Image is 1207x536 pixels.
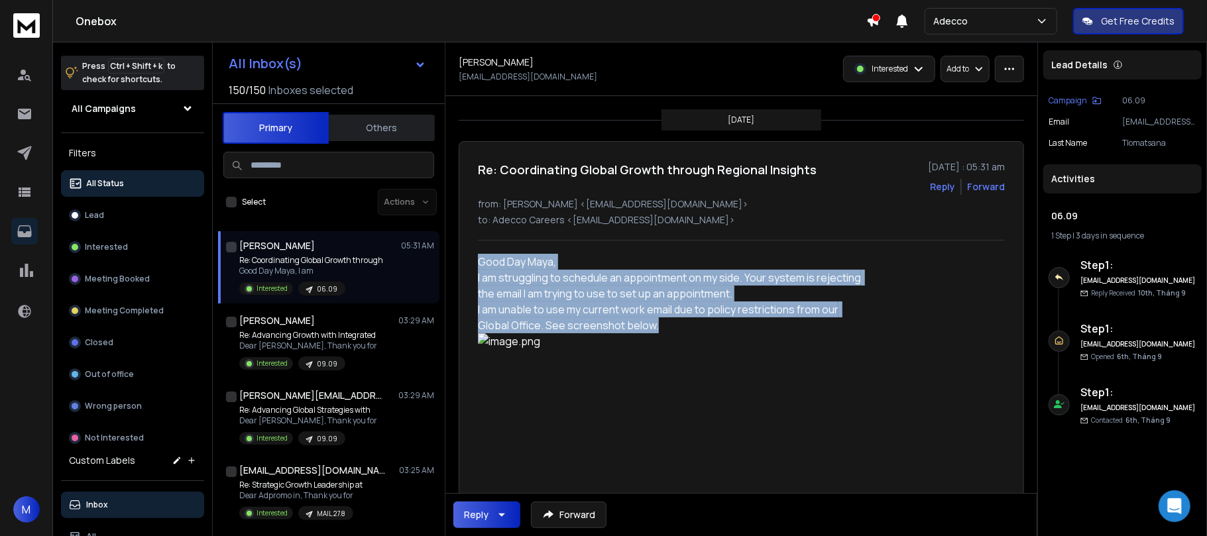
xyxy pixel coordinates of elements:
p: 06.09 [317,284,337,294]
div: Activities [1043,164,1202,193]
h3: Custom Labels [69,454,135,467]
p: Email [1049,117,1069,127]
div: | [1051,231,1194,241]
button: Meeting Booked [61,266,204,292]
button: Others [329,113,435,142]
p: Dear [PERSON_NAME], Thank you for [239,341,377,351]
p: 05:31 AM [401,241,434,251]
label: Select [242,197,266,207]
h1: Re: Coordinating Global Growth through Regional Insights [478,160,817,179]
button: Wrong person [61,393,204,419]
p: Get Free Credits [1101,15,1175,28]
div: I am struggling to schedule an appointment on my side. Your system is rejecting the email I am tr... [478,270,865,301]
button: Get Free Credits [1073,8,1184,34]
button: Inbox [61,492,204,518]
button: M [13,496,40,523]
span: 3 days in sequence [1076,230,1144,241]
button: Not Interested [61,425,204,451]
h1: 06.09 [1051,209,1194,223]
p: Interested [257,284,288,294]
button: Campaign [1049,95,1102,106]
p: Re: Coordinating Global Growth through [239,255,383,266]
button: Lead [61,202,204,229]
button: All Inbox(s) [218,50,437,77]
h1: [PERSON_NAME] [459,56,534,69]
p: from: [PERSON_NAME] <[EMAIL_ADDRESS][DOMAIN_NAME]> [478,197,1005,211]
button: Meeting Completed [61,297,204,324]
p: Dear Adpromo in, Thank you for [239,490,363,501]
button: Reply [453,502,520,528]
h1: Onebox [76,13,866,29]
div: Good Day Maya, [478,254,865,270]
p: Meeting Completed [85,305,164,316]
p: Interested [872,64,908,74]
button: All Status [61,170,204,197]
button: Interested [61,234,204,260]
h1: [PERSON_NAME] [239,239,315,252]
div: Open Intercom Messenger [1159,490,1190,522]
p: [DATE] : 05:31 am [928,160,1005,174]
p: Contacted [1091,415,1171,425]
p: Press to check for shortcuts. [82,60,176,86]
p: Meeting Booked [85,274,150,284]
p: Add to [947,64,969,74]
h1: All Inbox(s) [229,57,302,70]
span: 10th, Tháng 9 [1138,288,1186,297]
span: 6th, Tháng 9 [1125,415,1171,425]
h6: Step 1 : [1080,257,1196,273]
button: Reply [930,180,955,193]
p: MAIL 27.8 [317,509,345,519]
button: All Campaigns [61,95,204,122]
button: Closed [61,329,204,356]
h6: [EMAIL_ADDRESS][DOMAIN_NAME] [1080,339,1196,349]
p: Inbox [86,500,108,510]
p: Out of office [85,369,134,380]
button: Forward [531,502,606,528]
h1: [EMAIL_ADDRESS][DOMAIN_NAME] [239,464,385,477]
p: Interested [257,358,288,368]
p: Lead Details [1051,58,1108,72]
h3: Filters [61,144,204,162]
h1: All Campaigns [72,102,136,115]
p: to: Adecco Careers <[EMAIL_ADDRESS][DOMAIN_NAME]> [478,213,1005,227]
h6: Step 1 : [1080,384,1196,400]
p: Adecco [933,15,973,28]
div: Forward [967,180,1005,193]
p: Campaign [1049,95,1087,106]
p: Re: Strategic Growth Leadership at [239,480,363,490]
button: Out of office [61,361,204,388]
div: Reply [464,508,489,521]
span: 1 Step [1051,230,1071,241]
p: Last Name [1049,138,1087,148]
p: Interested [85,242,128,252]
p: All Status [86,178,124,189]
p: Interested [257,508,288,518]
h6: Step 1 : [1080,321,1196,337]
img: logo [13,13,40,38]
p: Closed [85,337,113,348]
p: 03:29 AM [398,390,434,401]
p: Re: Advancing Growth with Integrated [239,330,377,341]
span: 6th, Tháng 9 [1117,352,1162,361]
p: Opened [1091,352,1162,362]
h1: [PERSON_NAME] [239,314,315,327]
p: Re: Advancing Global Strategies with [239,405,377,415]
p: [EMAIL_ADDRESS][DOMAIN_NAME] [459,72,597,82]
p: Not Interested [85,433,144,443]
p: 09.09 [317,434,337,444]
h1: [PERSON_NAME][EMAIL_ADDRESS][DOMAIN_NAME] [239,389,385,402]
p: Lead [85,210,104,221]
p: Wrong person [85,401,142,411]
p: 09.09 [317,359,337,369]
p: 03:29 AM [398,315,434,326]
p: Interested [257,433,288,443]
p: Tlomatsana [1122,138,1196,148]
span: Ctrl + Shift + k [108,58,164,74]
div: I am unable to use my current work email due to policy restrictions from our Global Office. See s... [478,301,865,333]
p: Good Day Maya, I am [239,266,383,276]
h6: [EMAIL_ADDRESS][DOMAIN_NAME] [1080,276,1196,286]
h3: Inboxes selected [268,82,353,98]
